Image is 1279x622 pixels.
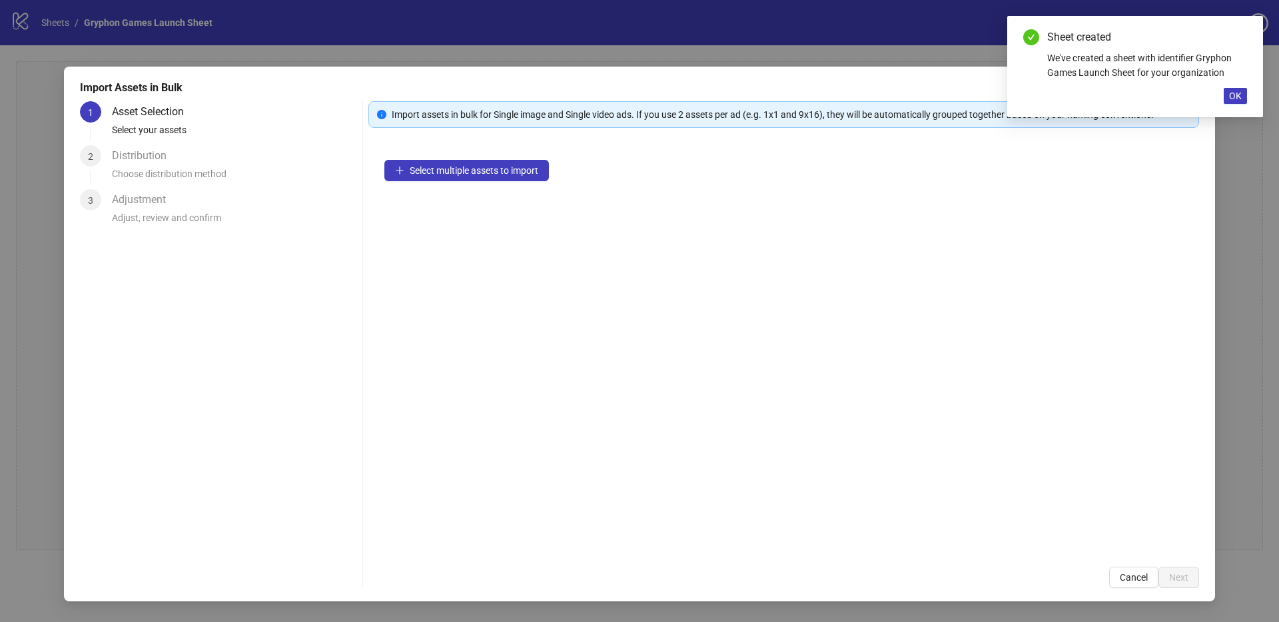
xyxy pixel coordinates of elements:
[1158,567,1199,588] button: Next
[88,107,93,118] span: 1
[1232,29,1247,44] a: Close
[112,101,195,123] div: Asset Selection
[1047,29,1247,45] div: Sheet created
[392,107,1190,122] div: Import assets in bulk for Single image and Single video ads. If you use 2 assets per ad (e.g. 1x1...
[377,110,386,119] span: info-circle
[88,195,93,206] span: 3
[384,160,549,181] button: Select multiple assets to import
[112,123,357,145] div: Select your assets
[88,151,93,162] span: 2
[1047,51,1247,80] div: We've created a sheet with identifier Gryphon Games Launch Sheet for your organization
[1229,91,1242,101] span: OK
[1109,567,1158,588] button: Cancel
[112,210,357,233] div: Adjust, review and confirm
[1023,29,1039,45] span: check-circle
[112,166,357,189] div: Choose distribution method
[80,80,1199,96] div: Import Assets in Bulk
[1224,88,1247,104] button: OK
[410,165,538,176] span: Select multiple assets to import
[1120,572,1148,583] span: Cancel
[395,166,404,175] span: plus
[112,189,177,210] div: Adjustment
[112,145,177,166] div: Distribution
